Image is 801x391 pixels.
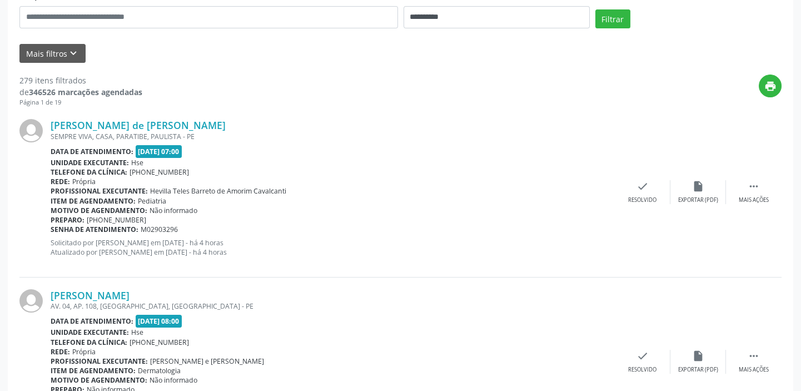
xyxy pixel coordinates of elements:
b: Preparo: [51,215,84,225]
i: insert_drive_file [692,350,704,362]
span: Própria [72,347,96,357]
p: Solicitado por [PERSON_NAME] em [DATE] - há 4 horas Atualizado por [PERSON_NAME] em [DATE] - há 4... [51,238,615,257]
div: Resolvido [628,196,656,204]
i: insert_drive_file [692,180,704,192]
span: M02903296 [141,225,178,234]
b: Unidade executante: [51,328,129,337]
span: Dermatologia [138,366,181,375]
span: Pediatria [138,196,166,206]
div: Exportar (PDF) [678,366,718,374]
div: Resolvido [628,366,656,374]
div: 279 itens filtrados [19,75,142,86]
button: Mais filtroskeyboard_arrow_down [19,44,86,63]
div: de [19,86,142,98]
i: keyboard_arrow_down [67,47,79,60]
div: Página 1 de 19 [19,98,142,107]
a: [PERSON_NAME] [51,289,130,301]
b: Profissional executante: [51,357,148,366]
button: print [759,75,782,97]
b: Motivo de agendamento: [51,206,147,215]
div: Mais ações [739,196,769,204]
b: Data de atendimento: [51,147,133,156]
b: Rede: [51,347,70,357]
div: Exportar (PDF) [678,196,718,204]
span: Hse [131,158,143,167]
i:  [748,350,760,362]
b: Data de atendimento: [51,316,133,326]
span: [PHONE_NUMBER] [87,215,146,225]
div: SEMPRE VIVA, CASA, PARATIBE, PAULISTA - PE [51,132,615,141]
b: Motivo de agendamento: [51,375,147,385]
span: [PHONE_NUMBER] [130,167,189,177]
div: AV. 04, AP. 108, [GEOGRAPHIC_DATA], [GEOGRAPHIC_DATA] - PE [51,301,615,311]
div: Mais ações [739,366,769,374]
i: check [636,180,649,192]
a: [PERSON_NAME] de [PERSON_NAME] [51,119,226,131]
span: [DATE] 07:00 [136,145,182,158]
b: Profissional executante: [51,186,148,196]
span: [PERSON_NAME] e [PERSON_NAME] [150,357,264,366]
i:  [748,180,760,192]
b: Item de agendamento: [51,366,136,375]
b: Rede: [51,177,70,186]
img: img [19,119,43,142]
img: img [19,289,43,313]
i: print [764,80,777,92]
b: Telefone da clínica: [51,167,127,177]
b: Unidade executante: [51,158,129,167]
b: Item de agendamento: [51,196,136,206]
button: Filtrar [595,9,630,28]
span: Hse [131,328,143,337]
strong: 346526 marcações agendadas [29,87,142,97]
b: Senha de atendimento: [51,225,138,234]
span: [PHONE_NUMBER] [130,338,189,347]
b: Telefone da clínica: [51,338,127,347]
span: Não informado [150,375,197,385]
span: [DATE] 08:00 [136,315,182,328]
i: check [636,350,649,362]
span: Própria [72,177,96,186]
span: Hevilla Teles Barreto de Amorim Cavalcanti [150,186,286,196]
span: Não informado [150,206,197,215]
